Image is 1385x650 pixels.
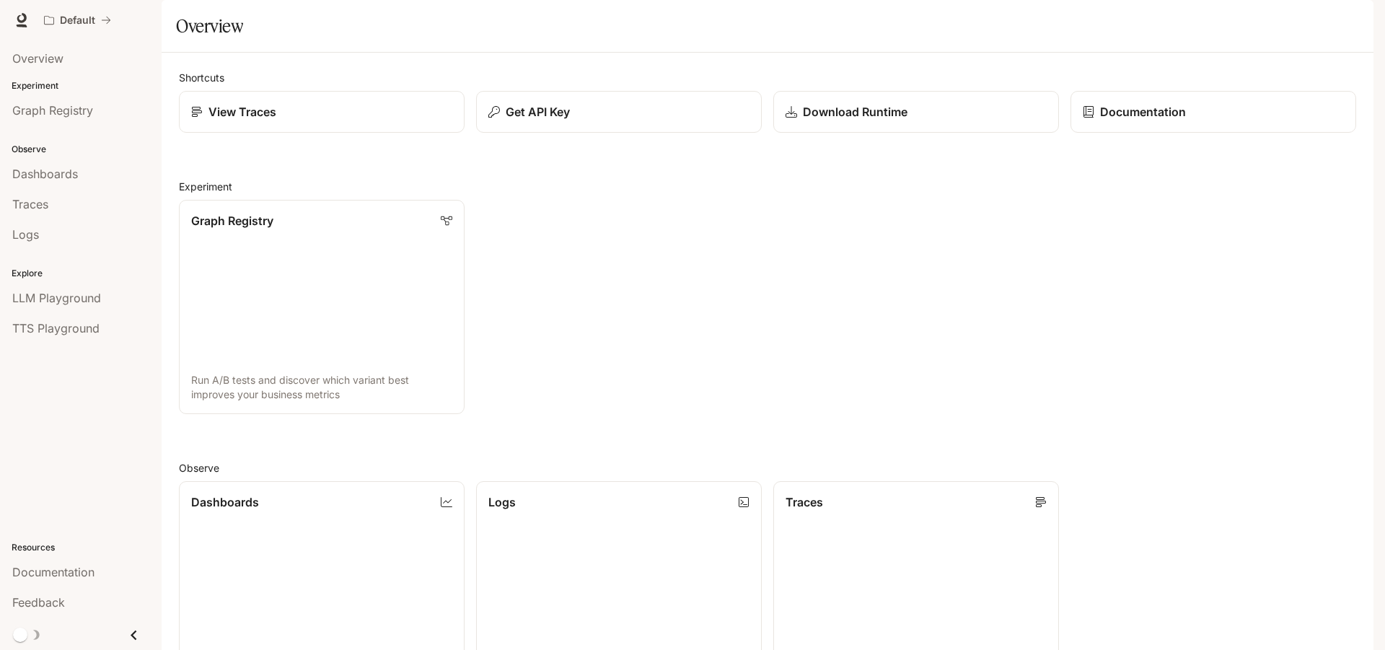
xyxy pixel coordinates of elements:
a: Documentation [1070,91,1356,133]
p: Get API Key [506,103,570,120]
p: Graph Registry [191,212,273,229]
p: Logs [488,493,516,511]
h2: Experiment [179,179,1356,194]
a: View Traces [179,91,465,133]
h1: Overview [176,12,243,40]
p: Download Runtime [803,103,907,120]
p: Traces [786,493,823,511]
p: Documentation [1100,103,1186,120]
p: Run A/B tests and discover which variant best improves your business metrics [191,373,452,402]
a: Graph RegistryRun A/B tests and discover which variant best improves your business metrics [179,200,465,414]
p: Default [60,14,95,27]
a: Download Runtime [773,91,1059,133]
h2: Shortcuts [179,70,1356,85]
p: Dashboards [191,493,259,511]
button: Get API Key [476,91,762,133]
button: All workspaces [38,6,118,35]
p: View Traces [208,103,276,120]
h2: Observe [179,460,1356,475]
